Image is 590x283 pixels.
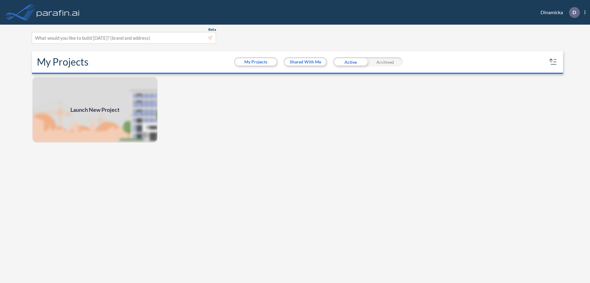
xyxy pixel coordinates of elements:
[70,106,120,114] span: Launch New Project
[548,57,558,67] button: sort
[285,58,326,66] button: Shared With Me
[531,7,585,18] div: Dinamicka
[572,10,576,15] p: D
[333,57,368,67] div: Active
[37,56,88,68] h2: My Projects
[208,27,216,32] span: Beta
[368,57,403,67] div: Archived
[32,76,158,143] a: Launch New Project
[35,6,81,18] img: logo
[235,58,277,66] button: My Projects
[32,76,158,143] img: add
